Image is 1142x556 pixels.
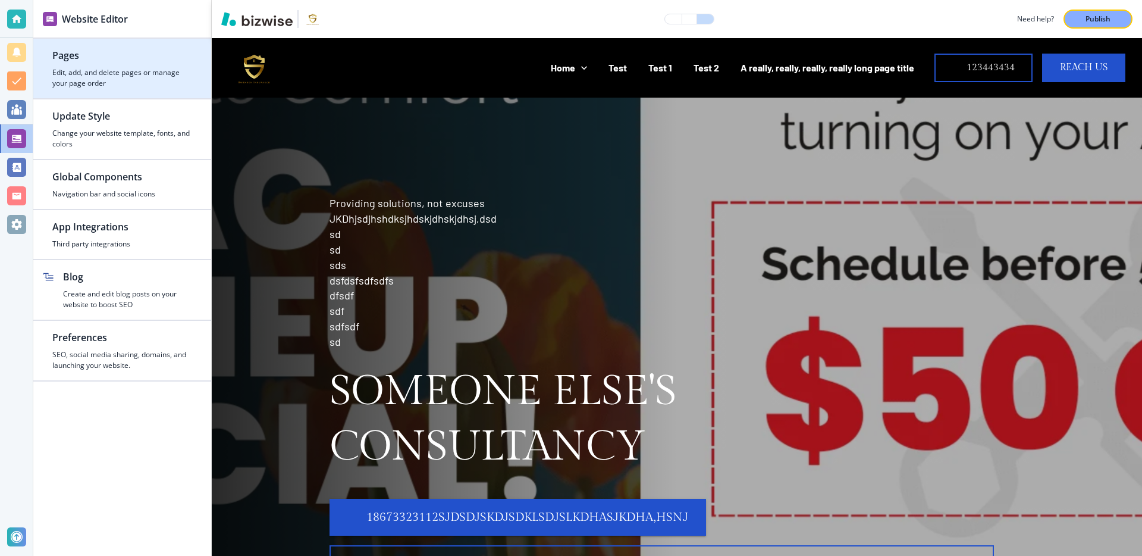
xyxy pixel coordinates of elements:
[741,61,914,74] p: A really, really, really, really long page title
[33,99,211,159] button: Update StyleChange your website template, fonts, and colors
[1042,54,1125,82] a: Reach US
[648,61,672,74] p: Test 1
[63,270,192,284] h2: Blog
[1085,14,1110,24] p: Publish
[330,304,994,319] p: sdf
[330,258,994,273] p: sds
[551,61,575,74] p: Home
[608,61,627,74] p: Test
[934,54,1033,82] a: 123443434
[63,289,192,310] h4: Create and edit blog posts on your website to boost SEO
[330,196,994,350] p: Providing solutions, not excuses
[33,39,211,98] button: PagesEdit, add, and delete pages or manage your page order
[330,227,994,242] p: sd
[52,109,192,123] h2: Update Style
[330,364,994,475] p: Someone Else's Consultancy
[330,499,706,536] a: 18673323112sjdsdjskdjsdklsdjslkdhasjkdha,hsnJ
[1017,14,1054,24] h3: Need help?
[330,288,994,304] p: dfsdf
[694,61,719,74] p: Test 2
[52,67,192,89] h4: Edit, add, and delete pages or manage your page order
[33,160,211,209] button: Global ComponentsNavigation bar and social icons
[52,128,192,149] h4: Change your website template, fonts, and colors
[33,210,211,259] button: App IntegrationsThird party integrations
[230,43,280,93] img: Chemar's Consultancy
[33,260,211,320] button: BlogCreate and edit blog posts on your website to boost SEO
[330,335,994,350] p: sd
[52,189,192,199] h4: Navigation bar and social icons
[330,242,994,258] p: sd
[1063,10,1132,29] button: Publish
[303,10,322,29] img: Your Logo
[52,330,192,345] h2: Preferences
[62,12,128,26] h2: Website Editor
[33,321,211,380] button: PreferencesSEO, social media sharing, domains, and launching your website.
[330,319,994,335] p: sdfsdf
[43,12,57,26] img: editor icon
[52,349,192,371] h4: SEO, social media sharing, domains, and launching your website.
[330,273,994,289] p: dsfdsfsdfsdfs
[52,48,192,63] h2: Pages
[52,170,192,184] h2: Global Components
[52,220,192,234] h2: App Integrations
[330,211,994,227] p: JKDhjsdjhshdksjhdskjdhskjdhsj,dsd
[52,239,192,249] h4: Third party integrations
[221,12,293,26] img: Bizwise Logo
